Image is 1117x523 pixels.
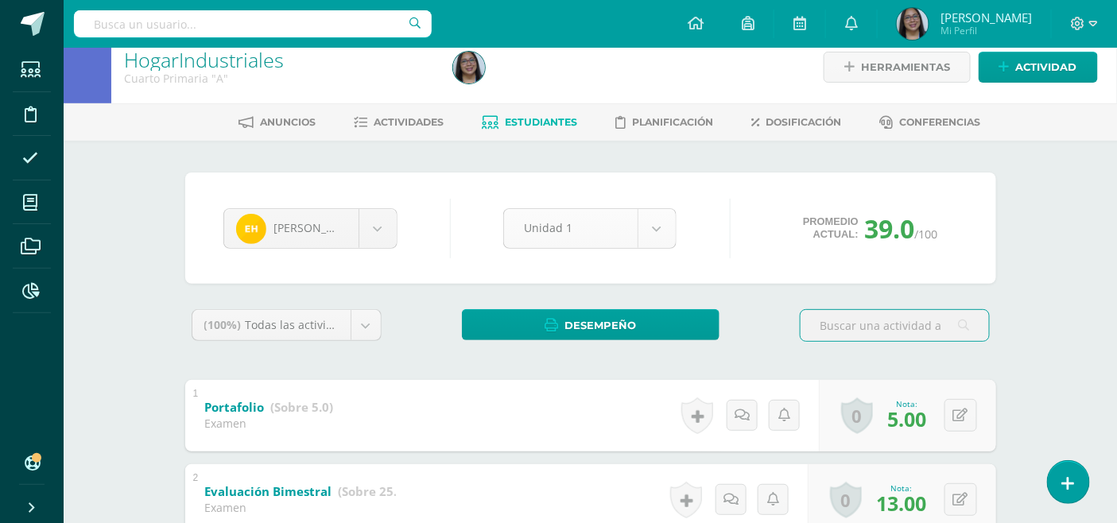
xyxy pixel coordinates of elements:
[205,395,334,420] a: Portafolio (Sobre 5.0)
[830,482,862,518] a: 0
[979,52,1098,83] a: Actividad
[504,209,676,248] a: Unidad 1
[751,110,841,135] a: Dosificación
[865,211,915,246] span: 39.0
[861,52,950,82] span: Herramientas
[204,317,242,332] span: (100%)
[374,116,444,128] span: Actividades
[505,116,577,128] span: Estudiantes
[205,416,334,431] div: Examen
[879,110,980,135] a: Conferencias
[877,490,927,517] span: 13.00
[339,483,409,499] strong: (Sobre 25.0)
[803,215,859,241] span: Promedio actual:
[205,483,332,499] b: Evaluación Bimestral
[205,500,396,515] div: Examen
[462,309,719,340] a: Desempeño
[888,405,927,432] span: 5.00
[246,317,443,332] span: Todas las actividades de esta unidad
[564,311,636,340] span: Desempeño
[897,8,929,40] img: 57f8203d49280542915512b9ff47d106.png
[239,110,316,135] a: Anuncios
[615,110,713,135] a: Planificación
[801,310,989,341] input: Buscar una actividad aquí...
[766,116,841,128] span: Dosificación
[224,209,397,248] a: [PERSON_NAME]
[274,220,363,235] span: [PERSON_NAME]
[124,48,434,71] h1: HogarIndustriales
[236,214,266,244] img: c0390f6364c5c29389156127e5f83f9d.png
[74,10,432,37] input: Busca un usuario...
[1016,52,1077,82] span: Actividad
[941,10,1032,25] span: [PERSON_NAME]
[192,310,381,340] a: (100%)Todas las actividades de esta unidad
[354,110,444,135] a: Actividades
[124,71,434,86] div: Cuarto Primaria 'A'
[841,397,873,434] a: 0
[453,52,485,83] img: 57f8203d49280542915512b9ff47d106.png
[888,398,927,409] div: Nota:
[124,46,284,73] a: HogarIndustriales
[271,399,334,415] strong: (Sobre 5.0)
[524,209,618,246] span: Unidad 1
[824,52,971,83] a: Herramientas
[260,116,316,128] span: Anuncios
[632,116,713,128] span: Planificación
[482,110,577,135] a: Estudiantes
[205,479,409,505] a: Evaluación Bimestral (Sobre 25.0)
[205,399,265,415] b: Portafolio
[877,482,927,494] div: Nota:
[941,24,1032,37] span: Mi Perfil
[915,227,938,242] span: /100
[899,116,980,128] span: Conferencias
